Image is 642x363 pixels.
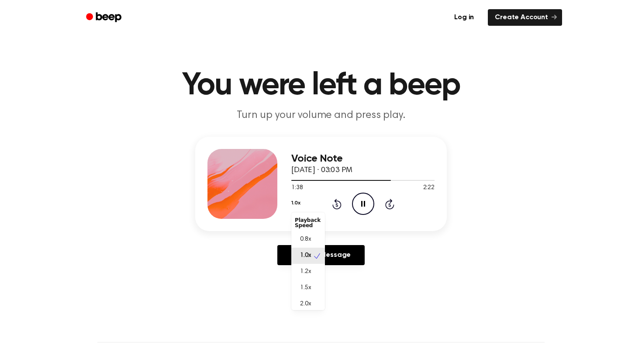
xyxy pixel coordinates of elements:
[300,267,311,277] span: 1.2x
[300,251,311,260] span: 1.0x
[300,300,311,309] span: 2.0x
[291,196,300,211] button: 1.0x
[300,235,311,244] span: 0.8x
[291,214,325,232] div: Playback Speed
[300,283,311,293] span: 1.5x
[291,212,325,310] div: 1.0x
